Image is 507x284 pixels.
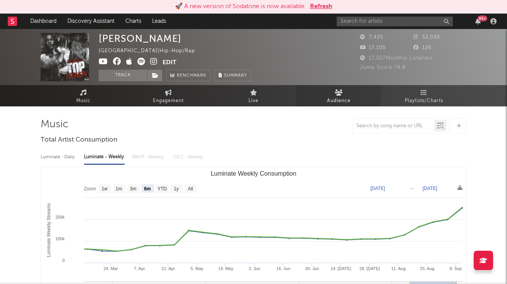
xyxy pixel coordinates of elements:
[153,96,184,106] span: Engagement
[103,266,118,271] text: 24. Mar
[55,215,65,219] text: 200k
[84,186,96,192] text: Zoom
[62,14,120,29] a: Discovery Assistant
[391,266,406,271] text: 11. Aug
[99,33,182,44] div: [PERSON_NAME]
[175,2,306,11] div: 🚀 A new version of Sodatone is now available.
[360,65,406,70] span: Jump Score: 74.8
[41,135,117,145] span: Total Artist Consumption
[337,17,453,26] input: Search for artists
[276,266,290,271] text: 16. Jun
[381,85,466,106] a: Playlists/Charts
[420,266,434,271] text: 25. Aug
[147,14,171,29] a: Leads
[478,15,487,21] div: 99 +
[331,266,351,271] text: 14. [DATE]
[62,258,65,263] text: 0
[211,170,296,177] text: Luminate Weekly Consumption
[475,18,481,24] button: 99+
[191,266,204,271] text: 5. May
[450,266,462,271] text: 8. Sep
[218,266,234,271] text: 19. May
[360,35,383,40] span: 7,425
[174,186,179,192] text: 1y
[102,186,108,192] text: 1w
[41,151,76,164] div: Luminate - Daily
[409,186,414,191] text: →
[76,96,91,106] span: Music
[249,266,260,271] text: 2. Jun
[130,186,137,192] text: 3m
[360,266,380,271] text: 28. [DATE]
[46,203,51,257] text: Luminate Weekly Streams
[370,186,385,191] text: [DATE]
[99,46,204,56] div: [GEOGRAPHIC_DATA] | Hip-Hop/Rap
[25,14,62,29] a: Dashboard
[84,151,125,164] div: Luminate - Weekly
[120,14,147,29] a: Charts
[163,58,176,67] button: Edit
[177,71,206,80] span: Benchmark
[144,186,151,192] text: 6m
[99,70,147,81] button: Track
[166,70,211,81] a: Benchmark
[41,85,126,106] a: Music
[126,85,211,106] a: Engagement
[248,96,259,106] span: Live
[353,123,434,129] input: Search by song name or URL
[161,266,175,271] text: 21. Apr
[224,74,247,78] span: Summary
[413,35,440,40] span: 52,039
[310,2,332,11] button: Refresh
[405,96,443,106] span: Playlists/Charts
[423,186,437,191] text: [DATE]
[158,186,167,192] text: YTD
[360,45,386,50] span: 17,100
[116,186,122,192] text: 1m
[214,70,251,81] button: Summary
[360,56,433,61] span: 17,507 Monthly Listeners
[296,85,381,106] a: Audience
[134,266,145,271] text: 7. Apr
[55,236,65,241] text: 100k
[211,85,296,106] a: Live
[327,96,351,106] span: Audience
[413,45,432,50] span: 126
[305,266,319,271] text: 30. Jun
[188,186,193,192] text: All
